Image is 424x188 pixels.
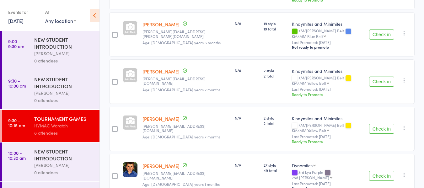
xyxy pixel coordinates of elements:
div: N/A [235,21,259,26]
time: 9:30 - 10:00 am [8,78,26,88]
a: [PERSON_NAME] [142,115,180,122]
div: KM/MM Yellow Belt [292,81,326,85]
div: KM/MM Blue Belt [292,34,323,38]
span: Age: [DEMOGRAPHIC_DATA] years 6 months [142,40,221,45]
a: 9:30 -10:15 amTOURNAMENT GAMESHVMAC Waratah8 attendees [2,110,99,142]
div: HVMAC Waratah [34,122,94,129]
span: 49 total [264,168,287,173]
a: 9:30 -10:00 amNEW STUDENT INTRODUCTION[PERSON_NAME]0 attendees [2,70,99,109]
div: [PERSON_NAME] [34,50,94,57]
a: [PERSON_NAME] [142,163,180,169]
div: KM/[PERSON_NAME] Belt [292,123,364,132]
time: 9:30 - 10:15 am [8,118,25,128]
a: [DATE] [8,17,24,24]
div: TOURNAMENT GAMES [34,115,94,122]
div: Ready to Promote [292,139,364,144]
div: [PERSON_NAME] [34,89,94,97]
div: 3rd kyu Purple [292,170,364,180]
span: 2 total [264,73,287,78]
img: image1685523023.png [123,162,137,177]
div: N/A [235,115,259,121]
span: 27 style [264,162,287,168]
span: Age: [DEMOGRAPHIC_DATA] years 2 months [142,87,220,92]
small: nicholas.tranchini@uon.edu.au [142,171,230,180]
button: Check in [369,30,394,40]
span: 2 style [264,68,287,73]
div: KM/[PERSON_NAME] Belt [292,76,364,85]
span: 2 total [264,121,287,126]
span: Age: [DEMOGRAPHIC_DATA] years 7 months [142,134,220,139]
a: 10:00 -10:30 amNEW STUDENT INTRODUCTION[PERSON_NAME]0 attendees [2,142,99,181]
button: Check in [369,77,394,87]
div: N/A [235,162,259,168]
div: 2nd [PERSON_NAME] [292,175,329,180]
div: 0 attendees [34,97,94,104]
small: angela.johnston@outlook.com.au [142,30,230,39]
button: Check in [369,124,394,134]
div: Ready to Promote [292,92,364,97]
a: [PERSON_NAME] [142,68,180,75]
div: KM/MM Yellow Belt [292,128,326,132]
div: NEW STUDENT INTRODUCTION [34,76,94,89]
div: Kindymites and Minimites [292,68,364,74]
div: Not ready to promote [292,45,364,50]
small: rebhahn@yahoo.com [142,77,230,86]
div: [PERSON_NAME] [34,162,94,169]
div: Any location [45,17,76,24]
div: N/A [235,68,259,73]
small: Last Promoted: [DATE] [292,40,364,45]
div: NEW STUDENT INTRODUCTION [34,148,94,162]
a: [PERSON_NAME] [142,21,180,28]
span: 2 style [264,115,287,121]
small: rebhahn@yahoo.com [142,124,230,133]
time: 10:00 - 10:30 am [8,150,26,160]
span: Age: [DEMOGRAPHIC_DATA] years 1 months [142,181,220,187]
small: Last Promoted: [DATE] [292,181,364,186]
div: Dynamites [292,162,313,169]
div: Events for [8,7,39,17]
div: 8 attendees [34,129,94,137]
small: Last Promoted: [DATE] [292,134,364,139]
div: 0 attendees [34,169,94,176]
div: NEW STUDENT INTRODUCTION [34,36,94,50]
div: Kindymites and Minimites [292,21,364,27]
div: KM/[PERSON_NAME] Belt [292,29,364,38]
span: 19 total [264,26,287,31]
a: 9:00 -9:30 amNEW STUDENT INTRODUCTION[PERSON_NAME]0 attendees [2,31,99,70]
small: Last Promoted: [DATE] [292,87,364,91]
time: 9:00 - 9:30 am [8,39,24,49]
button: Check in [369,171,394,181]
div: At [45,7,76,17]
div: Kindymites and Minimites [292,115,364,121]
div: 0 attendees [34,57,94,64]
span: 19 style [264,21,287,26]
